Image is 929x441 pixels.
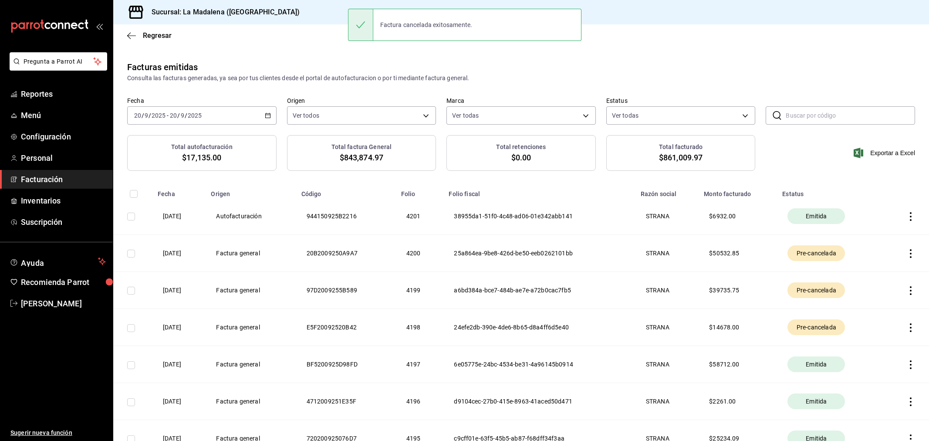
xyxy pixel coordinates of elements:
[151,112,166,119] input: ----
[331,142,392,152] h3: Total factura General
[296,309,396,346] th: E5F20092520B42
[396,309,444,346] th: 4198
[443,198,635,235] th: 38955da1-51f0-4c48-ad06-01e342abb141
[443,309,635,346] th: 24efe2db-390e-4de6-8b65-d8a4ff6d5e40
[6,63,107,72] a: Pregunta a Parrot AI
[793,249,840,258] span: Pre-cancelada
[145,7,300,17] h3: Sucursal: La Madalena ([GEOGRAPHIC_DATA])
[296,272,396,309] th: 97D2009255B589
[171,142,233,152] h3: Total autofacturación
[10,428,106,438] span: Sugerir nueva función
[169,112,177,119] input: --
[96,23,103,30] button: open_drawer_menu
[802,212,830,220] span: Emitida
[187,112,202,119] input: ----
[340,152,383,163] span: $843,874.97
[206,198,296,235] th: Autofacturación
[699,272,777,309] th: $ 39735.75
[699,346,777,383] th: $ 58712.00
[443,185,635,198] th: Folio fiscal
[612,111,638,120] span: Ver todas
[21,216,106,228] span: Suscripción
[206,383,296,420] th: Factura general
[21,298,106,309] span: [PERSON_NAME]
[127,61,198,74] div: Facturas emitidas
[21,195,106,207] span: Inventarios
[296,383,396,420] th: 4712009251E35F
[635,272,699,309] th: STRANA
[855,148,915,158] button: Exportar a Excel
[206,235,296,272] th: Factura general
[127,31,172,40] button: Regresar
[182,152,221,163] span: $17,135.00
[127,74,915,83] div: Consulta las facturas generadas, ya sea por tus clientes desde el portal de autofacturacion o por...
[206,272,296,309] th: Factura general
[786,107,915,124] input: Buscar por código
[152,235,206,272] th: [DATE]
[443,272,635,309] th: a6bd384a-bce7-484b-ae7e-a72b0cac7fb5
[659,142,703,152] h3: Total facturado
[21,131,106,142] span: Configuración
[21,173,106,185] span: Facturación
[496,142,546,152] h3: Total retenciones
[24,57,94,66] span: Pregunta a Parrot AI
[699,185,777,198] th: Monto facturado
[206,309,296,346] th: Factura general
[635,185,699,198] th: Razón social
[167,112,169,119] span: -
[452,111,479,120] span: Ver todas
[635,198,699,235] th: STRANA
[511,152,531,163] span: $0.00
[635,235,699,272] th: STRANA
[127,98,277,104] label: Fecha
[802,360,830,369] span: Emitida
[606,98,756,104] label: Estatus
[373,15,480,34] div: Factura cancelada exitosamente.
[635,383,699,420] th: STRANA
[396,235,444,272] th: 4200
[185,112,187,119] span: /
[152,309,206,346] th: [DATE]
[206,346,296,383] th: Factura general
[446,98,596,104] label: Marca
[177,112,180,119] span: /
[443,346,635,383] th: 6e05775e-24bc-4534-be31-4a96145b0914
[21,256,95,267] span: Ayuda
[206,185,296,198] th: Origen
[699,198,777,235] th: $ 6932.00
[152,272,206,309] th: [DATE]
[296,185,396,198] th: Código
[21,109,106,121] span: Menú
[152,198,206,235] th: [DATE]
[10,52,107,71] button: Pregunta a Parrot AI
[396,198,444,235] th: 4201
[396,346,444,383] th: 4197
[635,309,699,346] th: STRANA
[443,235,635,272] th: 25a864ea-9be8-426d-be50-eeb0262101bb
[659,152,703,163] span: $861,009.97
[144,112,149,119] input: --
[396,272,444,309] th: 4199
[293,111,319,120] span: Ver todos
[21,88,106,100] span: Reportes
[777,185,884,198] th: Estatus
[287,98,436,104] label: Origen
[152,185,206,198] th: Fecha
[142,112,144,119] span: /
[635,346,699,383] th: STRANA
[296,198,396,235] th: 944150925B2216
[149,112,151,119] span: /
[396,383,444,420] th: 4196
[443,383,635,420] th: d9104cec-27b0-415e-8963-41aced50d471
[699,383,777,420] th: $ 2261.00
[296,235,396,272] th: 20B2009250A9A7
[793,323,840,332] span: Pre-cancelada
[396,185,444,198] th: Folio
[21,152,106,164] span: Personal
[143,31,172,40] span: Regresar
[793,286,840,295] span: Pre-cancelada
[699,235,777,272] th: $ 50532.85
[152,383,206,420] th: [DATE]
[152,346,206,383] th: [DATE]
